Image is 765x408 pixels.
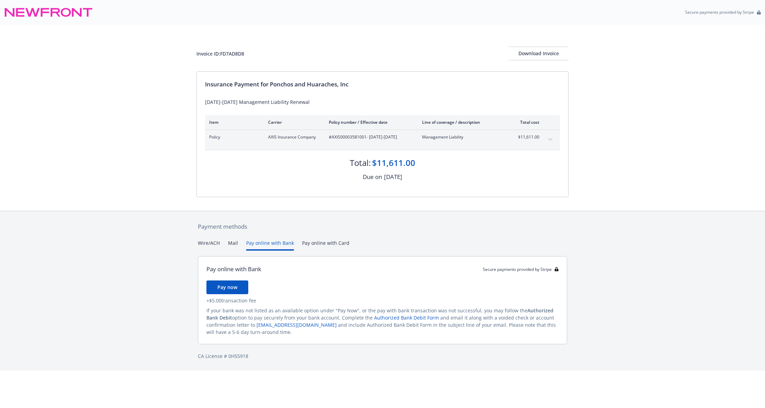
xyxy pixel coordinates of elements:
[302,239,349,251] button: Pay online with Card
[384,172,402,181] div: [DATE]
[206,307,559,336] div: If your bank was not listed as an available option under "Pay Now", or the pay with bank transact...
[217,284,237,290] span: Pay now
[545,134,556,145] button: expand content
[268,134,318,140] span: AXIS Insurance Company
[422,134,503,140] span: Management Liability
[206,280,248,294] button: Pay now
[509,47,569,60] button: Download Invoice
[209,134,257,140] span: Policy
[205,98,560,106] div: [DATE]-[DATE] Management Liability Renewal
[196,50,244,57] div: Invoice ID: FD7AD8D8
[205,130,560,150] div: PolicyAXIS Insurance Company#AXIS00003581001- [DATE]-[DATE]Management Liability$11,611.00expand c...
[256,322,337,328] a: [EMAIL_ADDRESS][DOMAIN_NAME]
[206,297,559,304] div: + $5.00 transaction fee
[372,157,415,169] div: $11,611.00
[268,119,318,125] div: Carrier
[198,222,567,231] div: Payment methods
[363,172,382,181] div: Due on
[246,239,294,251] button: Pay online with Bank
[228,239,238,251] button: Mail
[514,119,539,125] div: Total cost
[685,9,754,15] p: Secure payments provided by Stripe
[422,119,503,125] div: Line of coverage / description
[206,307,553,321] span: Authorized Bank Debit
[209,119,257,125] div: Item
[198,239,220,251] button: Wire/ACH
[374,314,439,321] a: Authorized Bank Debit Form
[350,157,371,169] div: Total:
[198,352,567,360] div: CA License # 0H55918
[205,80,560,89] div: Insurance Payment for Ponchos and Huaraches, Inc
[483,266,559,272] div: Secure payments provided by Stripe
[206,265,261,274] div: Pay online with Bank
[329,134,411,140] span: #AXIS00003581001 - [DATE]-[DATE]
[514,134,539,140] span: $11,611.00
[329,119,411,125] div: Policy number / Effective date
